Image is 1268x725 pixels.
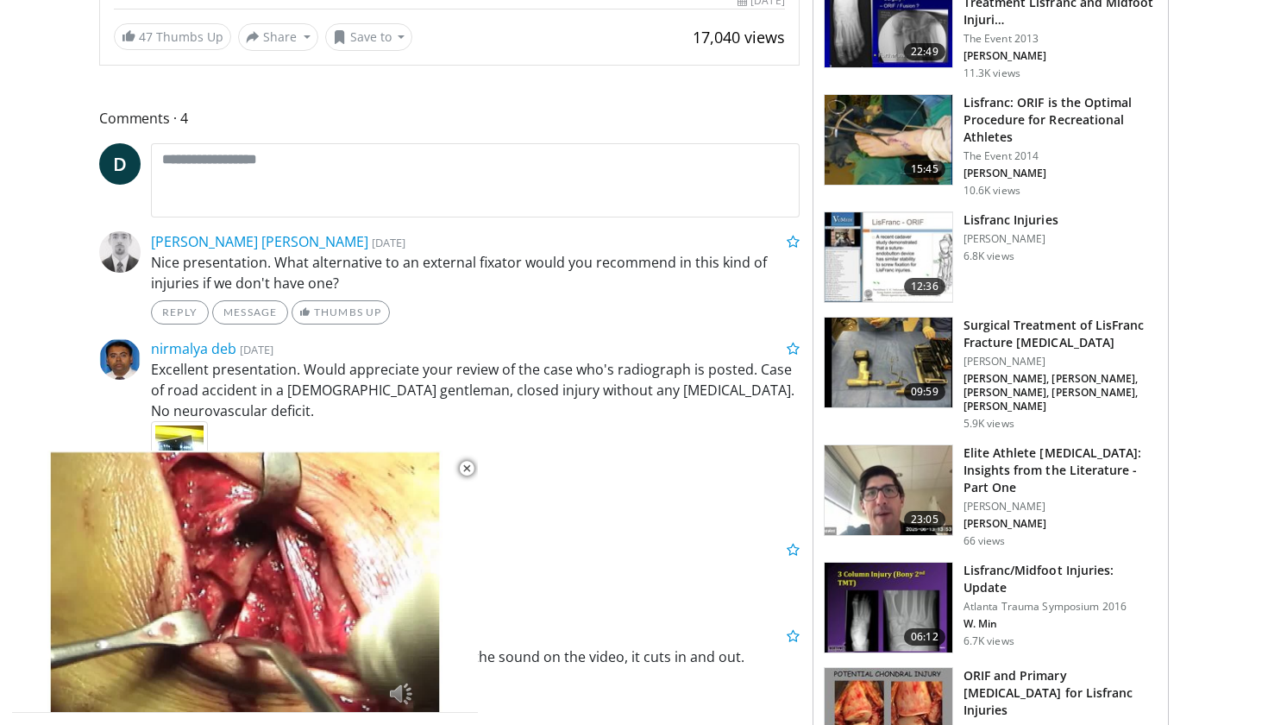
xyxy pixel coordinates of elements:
span: 12:36 [904,278,945,295]
a: 09:59 Surgical Treatment of LisFranc Fracture [MEDICAL_DATA] [PERSON_NAME] [PERSON_NAME], [PERSON... [824,317,1158,431]
img: Avatar [99,338,141,380]
small: [DATE] [372,235,405,250]
video-js: Video Player [12,451,478,713]
p: 6.8K views [964,249,1014,263]
img: e1bc017d-969c-435c-9d43-c41593a36567.150x105_q85_crop-smart_upscale.jpg [825,95,952,185]
h3: Lisfranc/Midfoot Injuries: Update [964,562,1158,596]
a: Thumbs Up [292,300,389,325]
p: Atlanta Trauma Symposium 2016 [964,600,1158,614]
small: [DATE] [240,342,273,357]
a: Reply [151,300,209,325]
p: [PERSON_NAME] [964,500,1158,514]
h3: Lisfranc: ORIF is the Optimal Procedure for Recreational Athletes [964,94,1158,146]
a: D [99,143,141,185]
p: 5.9K views [964,417,1014,431]
a: Message [212,300,288,325]
img: FZUcRHgrY5h1eNdH4xMDoxOjB1O8AjAz.150x105_q85_crop-smart_upscale.jpg [825,212,952,302]
img: Avatar [99,231,141,273]
p: Excellent presentation. Would appreciate your review of the case who's radiograph is posted. Case... [151,359,800,421]
a: 12:36 Lisfranc Injuries [PERSON_NAME] 6.8K views [824,211,1158,303]
p: W. Min [964,617,1158,631]
span: 06:12 [904,628,945,646]
img: e1ff83cc-f4e0-4d53-a873-cc14f6909ee4.150x105_q85_crop-smart_upscale.jpg [825,318,952,407]
h3: Elite Athlete [MEDICAL_DATA]: Insights from the Literature - Part One [964,444,1158,496]
button: Share [238,23,318,51]
span: 15:45 [904,161,945,178]
p: The Event 2014 [964,149,1158,163]
a: 06:12 Lisfranc/Midfoot Injuries: Update Atlanta Trauma Symposium 2016 W. Min 6.7K views [824,562,1158,653]
p: 10.6K views [964,184,1020,198]
span: 23:05 [904,511,945,528]
h3: ORIF and Primary [MEDICAL_DATA] for Lisfranc Injuries [964,667,1158,719]
p: Nice presentation. What alternative to an external fixator would you recommend in this kind of in... [151,252,800,293]
button: Close [449,451,484,487]
p: 66 views [964,534,1006,548]
p: 6.7K views [964,634,1014,648]
p: [PERSON_NAME] [964,232,1058,246]
a: 47 Thumbs Up [114,23,231,50]
p: [PERSON_NAME] [964,355,1158,369]
span: 09:59 [904,383,945,400]
p: 11.3K views [964,66,1020,80]
a: nirmalya deb [151,339,236,358]
p: [PERSON_NAME] [964,167,1158,180]
a: 23:05 Elite Athlete [MEDICAL_DATA]: Insights from the Literature - Part One [PERSON_NAME] [PERSON... [824,444,1158,548]
span: 17,040 views [693,27,785,47]
span: 47 [139,28,153,45]
p: [PERSON_NAME], [PERSON_NAME], [PERSON_NAME], [PERSON_NAME], [PERSON_NAME] [964,372,1158,413]
a: [PERSON_NAME] [PERSON_NAME] [151,232,368,251]
a: 15:45 Lisfranc: ORIF is the Optimal Procedure for Recreational Athletes The Event 2014 [PERSON_NA... [824,94,1158,198]
img: d3792a87-37ec-46b2-8464-afede30de383.150x105_q85_crop-smart_upscale.jpg [825,563,952,652]
p: The Event 2013 [964,32,1158,46]
span: 22:49 [904,43,945,60]
h3: Lisfranc Injuries [964,211,1058,229]
p: [PERSON_NAME] [964,49,1158,63]
img: 6ac62543-4869-4e65-9a32-f393e3950e9e.150x105_q85_crop-smart_upscale.jpg [825,445,952,535]
h3: Surgical Treatment of LisFranc Fracture [MEDICAL_DATA] [964,317,1158,351]
img: 0b4425a6-7ebf-443b-aa5b-c33b22d254fe.jpg.75x75_q85.jpg [151,421,208,495]
p: [PERSON_NAME] [964,517,1158,531]
button: Save to [325,23,413,51]
span: Comments 4 [99,107,800,129]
